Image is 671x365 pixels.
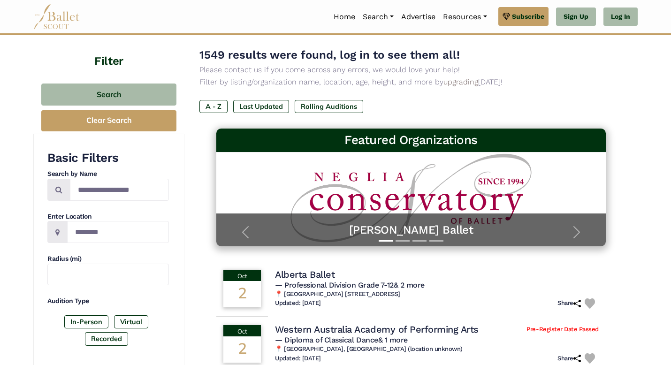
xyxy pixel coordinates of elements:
[47,212,169,221] h4: Enter Location
[557,299,581,307] h6: Share
[378,335,408,344] a: & 1 more
[41,110,176,131] button: Clear Search
[556,8,596,26] a: Sign Up
[223,270,261,281] div: Oct
[557,355,581,363] h6: Share
[64,315,108,328] label: In-Person
[275,355,321,363] h6: Updated: [DATE]
[199,76,623,88] p: Filter by listing/organization name, location, age, height, and more by [DATE]!
[275,268,335,281] h4: Alberta Ballet
[223,336,261,363] div: 2
[439,7,490,27] a: Resources
[85,332,128,345] label: Recorded
[275,345,599,353] h6: 📍 [GEOGRAPHIC_DATA], [GEOGRAPHIC_DATA] (location unknown)
[199,100,228,113] label: A - Z
[233,100,289,113] label: Last Updated
[275,290,599,298] h6: 📍 [GEOGRAPHIC_DATA] [STREET_ADDRESS]
[47,150,169,166] h3: Basic Filters
[412,236,427,246] button: Slide 3
[223,325,261,336] div: Oct
[443,77,478,86] a: upgrading
[512,11,544,22] span: Subscribe
[226,223,596,237] a: [PERSON_NAME] Ballet
[41,84,176,106] button: Search
[33,31,184,69] h4: Filter
[603,8,638,26] a: Log In
[223,281,261,307] div: 2
[396,236,410,246] button: Slide 2
[394,281,425,289] a: & 2 more
[199,64,623,76] p: Please contact us if you come across any errors, we would love your help!
[114,315,148,328] label: Virtual
[397,7,439,27] a: Advertise
[199,48,460,61] span: 1549 results were found, log in to see them all!
[359,7,397,27] a: Search
[47,254,169,264] h4: Radius (mi)
[503,11,510,22] img: gem.svg
[429,236,443,246] button: Slide 4
[70,179,169,201] input: Search by names...
[47,169,169,179] h4: Search by Name
[275,299,321,307] h6: Updated: [DATE]
[47,297,169,306] h4: Audition Type
[275,281,425,289] span: — Professional Division Grade 7-12
[526,326,598,334] span: Pre-Register Date Passed
[67,221,169,243] input: Location
[275,335,408,344] span: — Diploma of Classical Dance
[295,100,363,113] label: Rolling Auditions
[379,236,393,246] button: Slide 1
[224,132,598,148] h3: Featured Organizations
[498,7,549,26] a: Subscribe
[330,7,359,27] a: Home
[275,323,479,335] h4: Western Australia Academy of Performing Arts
